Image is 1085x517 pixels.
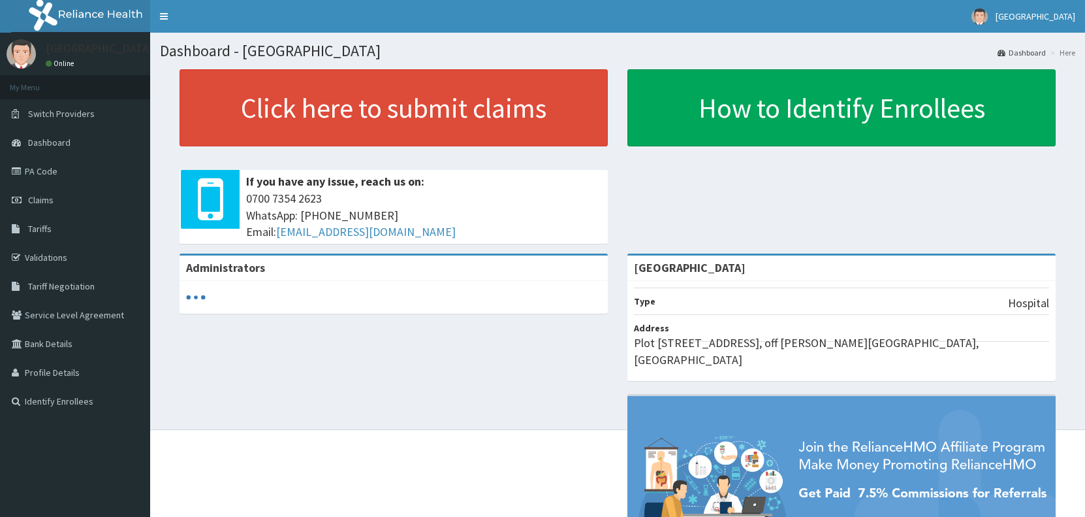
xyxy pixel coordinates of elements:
img: User Image [7,39,36,69]
b: Address [634,322,669,334]
p: [GEOGRAPHIC_DATA] [46,42,153,54]
a: [EMAIL_ADDRESS][DOMAIN_NAME] [276,224,456,239]
li: Here [1047,47,1075,58]
span: Claims [28,194,54,206]
b: If you have any issue, reach us on: [246,174,424,189]
p: Plot [STREET_ADDRESS], off [PERSON_NAME][GEOGRAPHIC_DATA], [GEOGRAPHIC_DATA] [634,335,1049,368]
a: Click here to submit claims [180,69,608,146]
span: Tariff Negotiation [28,280,95,292]
span: 0700 7354 2623 WhatsApp: [PHONE_NUMBER] Email: [246,190,601,241]
a: Dashboard [998,47,1046,58]
span: [GEOGRAPHIC_DATA] [996,10,1075,22]
img: User Image [971,8,988,25]
svg: audio-loading [186,288,206,307]
b: Type [634,295,655,307]
b: Administrators [186,260,265,275]
span: Dashboard [28,137,71,148]
strong: [GEOGRAPHIC_DATA] [634,260,746,275]
span: Tariffs [28,223,52,235]
a: Online [46,59,77,68]
span: Switch Providers [28,108,95,120]
a: How to Identify Enrollees [627,69,1056,146]
p: Hospital [1008,295,1049,312]
h1: Dashboard - [GEOGRAPHIC_DATA] [160,42,1075,59]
